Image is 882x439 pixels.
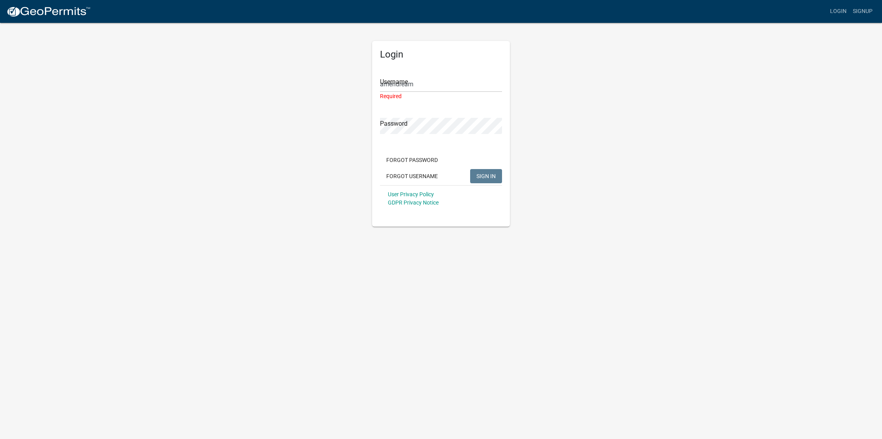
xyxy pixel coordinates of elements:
h5: Login [380,49,502,60]
a: Signup [850,4,876,19]
a: User Privacy Policy [388,191,434,197]
span: SIGN IN [476,173,496,179]
a: GDPR Privacy Notice [388,199,439,206]
button: Forgot Username [380,169,444,183]
button: Forgot Password [380,153,444,167]
div: Required [380,92,502,100]
a: Login [827,4,850,19]
button: SIGN IN [470,169,502,183]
